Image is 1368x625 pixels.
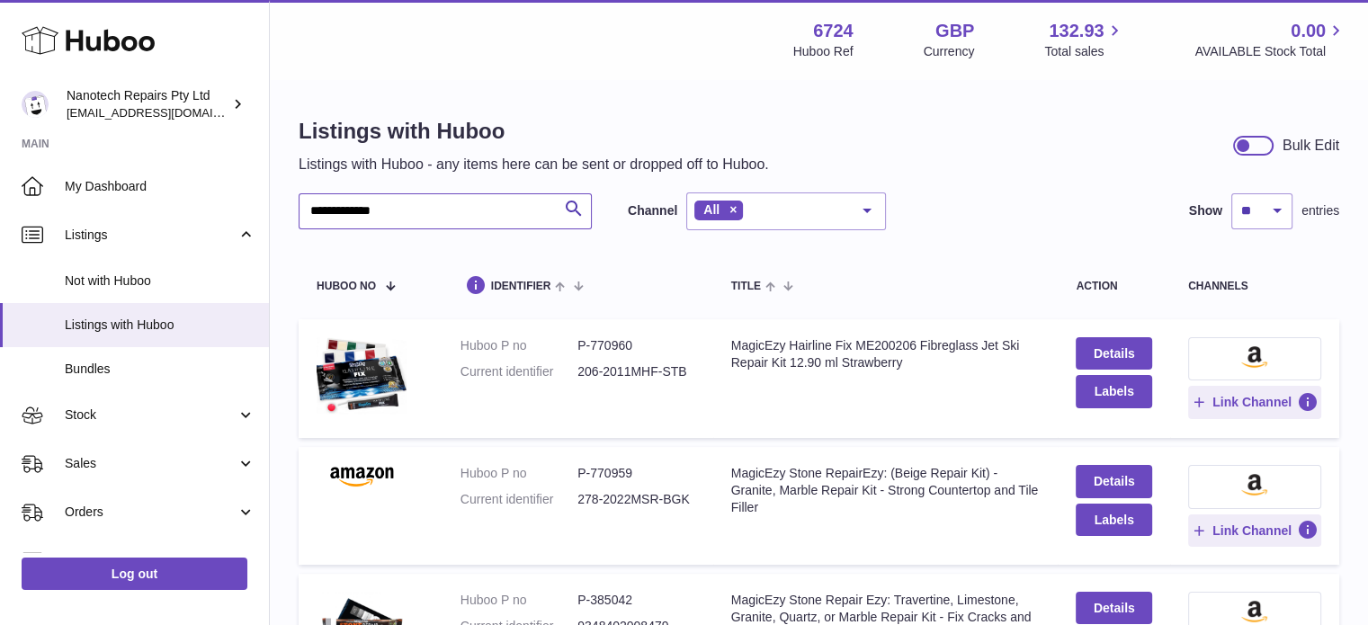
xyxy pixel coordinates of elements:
span: Usage [65,552,255,569]
a: Log out [22,558,247,590]
img: amazon-small.png [1241,601,1267,622]
strong: GBP [935,19,974,43]
span: Not with Huboo [65,272,255,290]
span: Listings [65,227,237,244]
a: 132.93 Total sales [1044,19,1124,60]
dd: P-385042 [577,592,694,609]
img: amazon-small.png [1241,474,1267,496]
span: Stock [65,406,237,424]
dd: 278-2022MSR-BGK [577,491,694,508]
h1: Listings with Huboo [299,117,769,146]
img: MagicEzy Stone RepairEzy: (Beige Repair Kit) - Granite, Marble Repair Kit - Strong Countertop and... [317,465,407,487]
span: Sales [65,455,237,472]
div: Huboo Ref [793,43,854,60]
div: MagicEzy Stone RepairEzy: (Beige Repair Kit) - Granite, Marble Repair Kit - Strong Countertop and... [731,465,1041,516]
button: Link Channel [1188,514,1321,547]
div: Currency [924,43,975,60]
span: Total sales [1044,43,1124,60]
label: Show [1189,202,1222,219]
span: Link Channel [1212,522,1292,539]
span: Huboo no [317,281,376,292]
strong: 6724 [813,19,854,43]
p: Listings with Huboo - any items here can be sent or dropped off to Huboo. [299,155,769,174]
span: Link Channel [1212,394,1292,410]
span: Orders [65,504,237,521]
span: 0.00 [1291,19,1326,43]
dt: Huboo P no [460,465,577,482]
dt: Current identifier [460,363,577,380]
label: Channel [628,202,677,219]
span: entries [1301,202,1339,219]
a: Details [1076,465,1151,497]
div: MagicEzy Hairline Fix ME200206 Fibreglass Jet Ski Repair Kit 12.90 ml Strawberry [731,337,1041,371]
img: amazon-small.png [1241,346,1267,368]
button: Labels [1076,504,1151,536]
button: Labels [1076,375,1151,407]
div: Nanotech Repairs Pty Ltd [67,87,228,121]
a: Details [1076,592,1151,624]
span: [EMAIL_ADDRESS][DOMAIN_NAME] [67,105,264,120]
span: AVAILABLE Stock Total [1194,43,1346,60]
span: Bundles [65,361,255,378]
span: 132.93 [1049,19,1104,43]
img: internalAdmin-6724@internal.huboo.com [22,91,49,118]
span: title [731,281,761,292]
a: 0.00 AVAILABLE Stock Total [1194,19,1346,60]
dd: 206-2011MHF-STB [577,363,694,380]
span: Listings with Huboo [65,317,255,334]
div: Bulk Edit [1283,136,1339,156]
dt: Huboo P no [460,592,577,609]
span: My Dashboard [65,178,255,195]
dt: Current identifier [460,491,577,508]
div: channels [1188,281,1321,292]
dd: P-770959 [577,465,694,482]
dt: Huboo P no [460,337,577,354]
span: All [703,202,720,217]
img: MagicEzy Hairline Fix ME200206 Fibreglass Jet Ski Repair Kit 12.90 ml Strawberry [317,337,407,415]
a: Details [1076,337,1151,370]
span: identifier [491,281,551,292]
div: action [1076,281,1151,292]
button: Link Channel [1188,386,1321,418]
dd: P-770960 [577,337,694,354]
